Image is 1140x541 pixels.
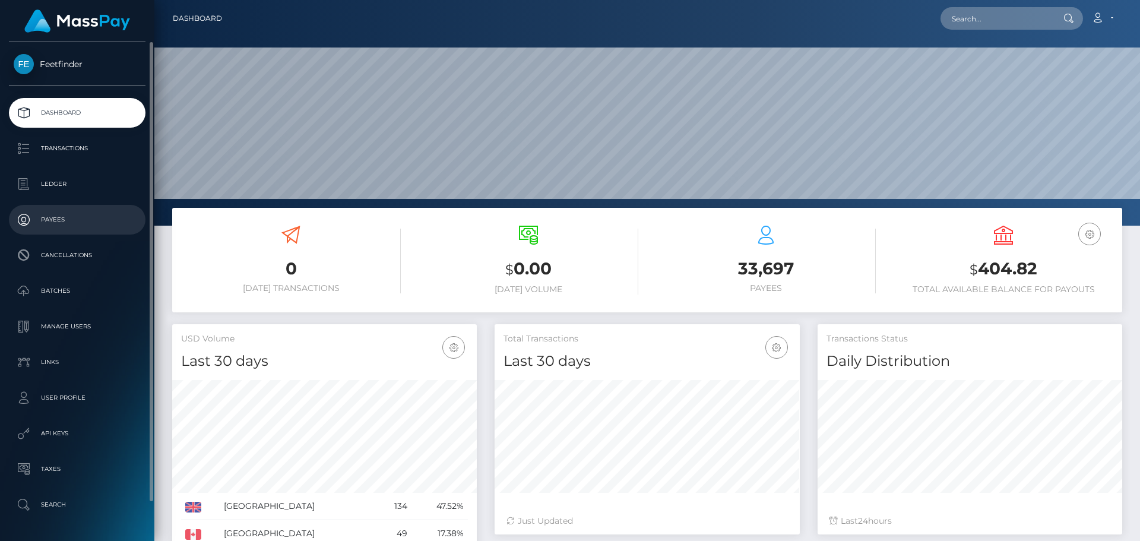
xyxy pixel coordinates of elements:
[14,246,141,264] p: Cancellations
[894,284,1113,295] h6: Total Available Balance for Payouts
[14,175,141,193] p: Ledger
[894,257,1113,281] h3: 404.82
[826,351,1113,372] h4: Daily Distribution
[9,383,145,413] a: User Profile
[181,351,468,372] h4: Last 30 days
[9,347,145,377] a: Links
[506,515,787,527] div: Just Updated
[14,211,141,229] p: Payees
[940,7,1052,30] input: Search...
[185,502,201,512] img: GB.png
[14,353,141,371] p: Links
[220,493,378,520] td: [GEOGRAPHIC_DATA]
[9,276,145,306] a: Batches
[9,419,145,448] a: API Keys
[14,104,141,122] p: Dashboard
[503,333,790,345] h5: Total Transactions
[185,529,201,540] img: CA.png
[9,241,145,270] a: Cancellations
[9,454,145,484] a: Taxes
[181,283,401,293] h6: [DATE] Transactions
[14,389,141,407] p: User Profile
[9,169,145,199] a: Ledger
[14,318,141,336] p: Manage Users
[9,490,145,520] a: Search
[181,333,468,345] h5: USD Volume
[14,54,34,74] img: Feetfinder
[24,10,130,33] img: MassPay Logo
[173,6,222,31] a: Dashboard
[656,283,876,293] h6: Payees
[9,205,145,235] a: Payees
[14,282,141,300] p: Batches
[9,134,145,163] a: Transactions
[411,493,468,520] td: 47.52%
[9,59,145,69] span: Feetfinder
[656,257,876,280] h3: 33,697
[505,261,514,278] small: $
[829,515,1110,527] div: Last hours
[503,351,790,372] h4: Last 30 days
[970,261,978,278] small: $
[858,515,868,526] span: 24
[826,333,1113,345] h5: Transactions Status
[14,460,141,478] p: Taxes
[378,493,411,520] td: 134
[419,257,638,281] h3: 0.00
[9,312,145,341] a: Manage Users
[181,257,401,280] h3: 0
[419,284,638,295] h6: [DATE] Volume
[14,140,141,157] p: Transactions
[14,425,141,442] p: API Keys
[14,496,141,514] p: Search
[9,98,145,128] a: Dashboard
